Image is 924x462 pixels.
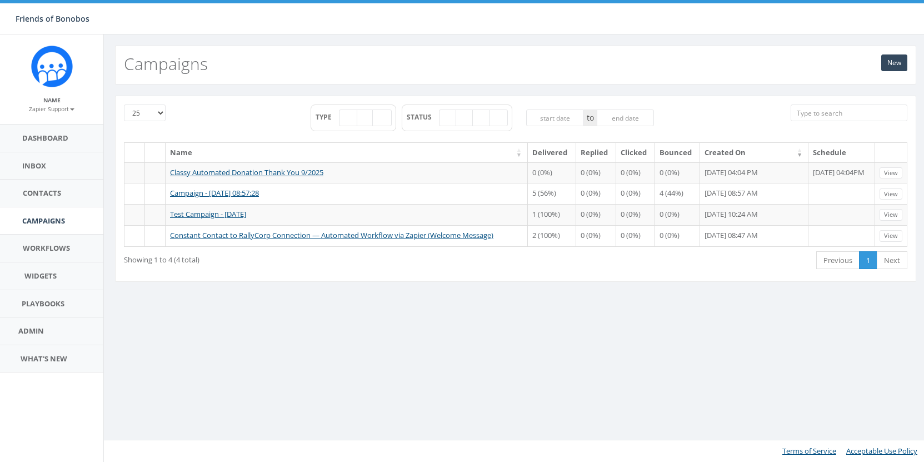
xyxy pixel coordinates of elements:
[489,110,508,126] label: Archived
[526,110,584,126] input: start date
[576,183,616,204] td: 0 (0%)
[528,225,576,246] td: 2 (100%)
[700,143,808,162] th: Created On: activate to sort column ascending
[22,216,65,226] span: Campaigns
[29,103,74,113] a: Zapier Support
[445,115,451,121] i: Draft
[363,115,367,121] i: Ringless Voice Mail
[131,232,138,239] i: Text SMS
[616,183,655,204] td: 0 (0%)
[345,115,352,121] i: Text SMS
[23,188,61,198] span: Contacts
[808,143,875,162] th: Schedule
[124,54,208,73] h2: Campaigns
[700,225,808,246] td: [DATE] 08:47 AM
[528,183,576,204] td: 5 (56%)
[816,251,860,270] a: Previous
[655,162,701,183] td: 0 (0%)
[22,133,68,143] span: Dashboard
[528,143,576,162] th: Delivered
[24,271,57,281] span: Widgets
[584,110,597,126] span: to
[472,110,490,126] label: Unpublished
[859,251,877,270] a: 1
[29,105,74,113] small: Zapier Support
[881,54,907,71] a: New
[18,326,44,336] span: Admin
[166,143,528,162] th: Name: activate to sort column ascending
[170,188,259,198] a: Campaign - [DATE] 08:57:28
[407,112,439,122] span: STATUS
[880,209,902,221] a: View
[597,110,655,126] input: end date
[131,169,138,176] i: Automated Message
[372,110,392,126] label: Automated Message
[357,110,373,126] label: Ringless Voice Mail
[339,110,358,126] label: Text SMS
[616,162,655,183] td: 0 (0%)
[576,143,616,162] th: Replied
[316,112,339,122] span: TYPE
[378,115,386,121] i: Automated Message
[478,115,484,121] i: Unpublished
[700,204,808,225] td: [DATE] 10:24 AM
[21,354,67,364] span: What's New
[700,183,808,204] td: [DATE] 08:57 AM
[528,204,576,225] td: 1 (100%)
[782,446,836,456] a: Terms of Service
[43,96,61,104] small: Name
[131,211,138,218] i: Automated Message
[880,167,902,179] a: View
[791,105,907,121] input: Type to search
[456,110,473,126] label: Published
[170,209,246,219] a: Test Campaign - [DATE]
[846,446,917,456] a: Acceptable Use Policy
[124,250,441,265] div: Showing 1 to 4 (4 total)
[616,225,655,246] td: 0 (0%)
[152,169,158,176] i: Published
[22,161,46,171] span: Inbox
[700,162,808,183] td: [DATE] 04:04 PM
[655,225,701,246] td: 0 (0%)
[170,167,323,177] a: Classy Automated Donation Thank You 9/2025
[528,162,576,183] td: 0 (0%)
[576,162,616,183] td: 0 (0%)
[152,232,158,239] i: Published
[576,225,616,246] td: 0 (0%)
[31,46,73,87] img: Rally_Corp_Icon.png
[616,143,655,162] th: Clicked
[880,188,902,200] a: View
[880,230,902,242] a: View
[576,204,616,225] td: 0 (0%)
[877,251,907,270] a: Next
[808,162,875,183] td: [DATE] 04:04PM
[131,190,138,197] i: Automated Message
[170,230,493,240] a: Constant Contact to RallyCorp Connection — Automated Workflow via Zapier (Welcome Message)
[152,211,158,218] i: Unpublished
[22,299,64,309] span: Playbooks
[152,190,158,197] i: Unpublished
[655,143,701,162] th: Bounced
[16,13,89,24] span: Friends of Bonobos
[462,115,467,121] i: Published
[655,204,701,225] td: 0 (0%)
[23,243,70,253] span: Workflows
[616,204,655,225] td: 0 (0%)
[655,183,701,204] td: 4 (44%)
[439,110,457,126] label: Draft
